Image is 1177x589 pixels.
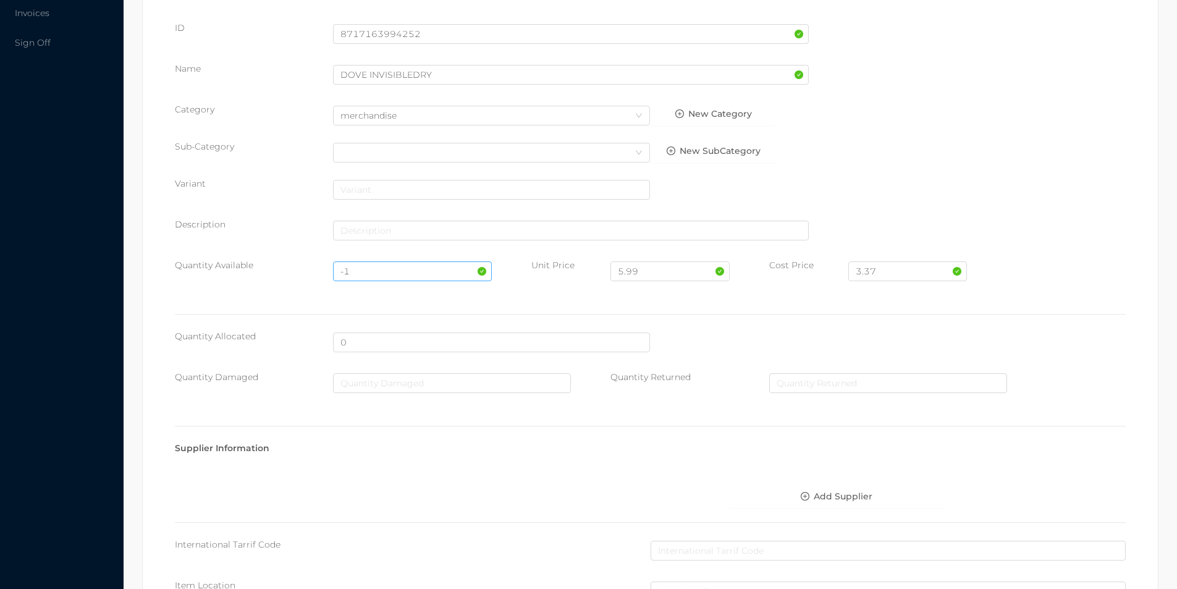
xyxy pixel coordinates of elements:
i: icon: down [635,149,643,158]
div: Supplier Information [175,442,1126,455]
input: International Tarrif Code [651,541,1126,561]
div: Sub-Category [175,140,333,153]
p: Quantity Available [175,259,333,272]
span: Invoices [15,7,49,19]
p: Description [175,218,333,231]
input: Unit Price [610,261,729,281]
button: icon: plus-circle-oAdd Supplier [730,486,943,508]
button: icon: plus-circle-oNew Category [650,103,777,125]
input: Quantity Returned [769,373,1007,393]
div: merchandise [340,106,409,125]
span: Sign Off [15,37,51,48]
input: Quantity [333,261,491,281]
p: Unit Price [531,259,610,272]
p: Cost Price [769,259,848,272]
p: Category [175,103,333,116]
div: Variant [175,177,333,190]
input: Quantity Damaged [333,373,571,393]
i: icon: down [635,112,643,121]
input: Cost Price [848,261,967,281]
input: Variant [333,180,650,200]
p: Name [175,62,333,75]
input: Name [333,65,809,85]
div: Quantity Damaged [175,371,333,384]
input: Homeaccents ID [333,24,809,44]
div: International Tarrif Code [175,538,651,551]
input: Description [333,221,809,240]
div: ID [175,22,333,35]
input: Quantity Allocated [333,333,650,352]
div: Quantity Allocated [175,330,333,343]
button: icon: plus-circle-oNew SubCategory [650,140,777,163]
div: Quantity Returned [610,371,769,384]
